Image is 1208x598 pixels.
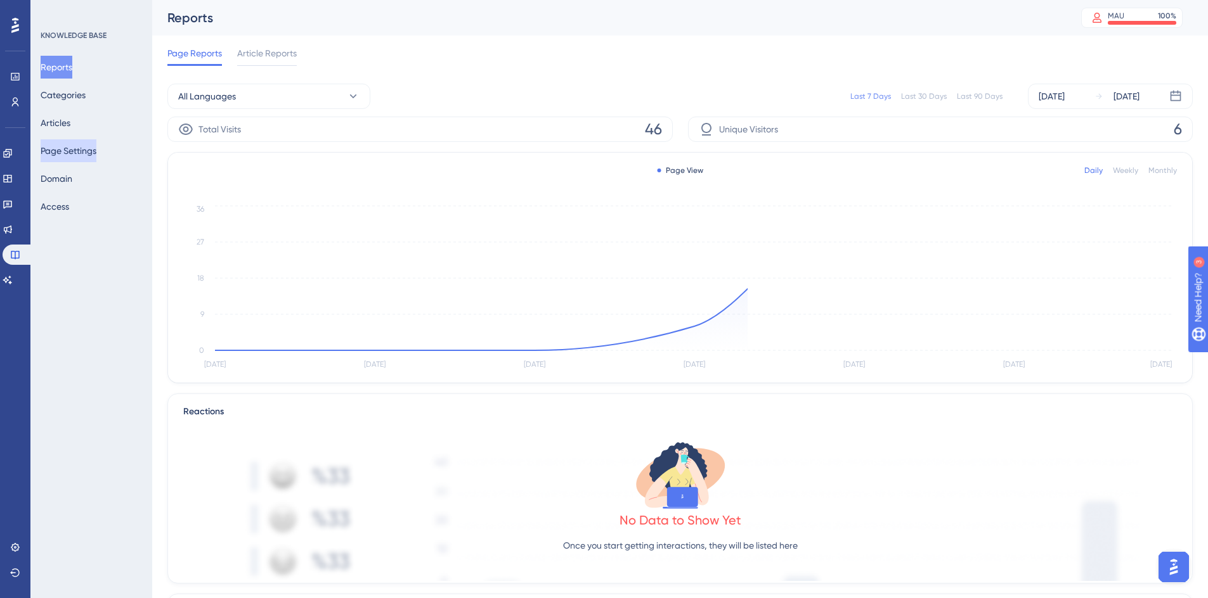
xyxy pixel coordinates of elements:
[901,91,947,101] div: Last 30 Days
[41,30,107,41] div: KNOWLEDGE BASE
[645,119,662,139] span: 46
[1148,165,1177,175] div: Monthly
[197,238,204,246] tspan: 27
[1114,89,1140,104] div: [DATE]
[167,46,222,61] span: Page Reports
[41,84,86,106] button: Categories
[178,89,236,104] span: All Languages
[167,9,1049,27] div: Reports
[204,360,226,369] tspan: [DATE]
[850,91,891,101] div: Last 7 Days
[524,360,545,369] tspan: [DATE]
[620,511,741,529] div: No Data to Show Yet
[1113,165,1138,175] div: Weekly
[41,56,72,79] button: Reports
[41,111,70,134] button: Articles
[197,274,204,283] tspan: 18
[1155,548,1193,586] iframe: UserGuiding AI Assistant Launcher
[41,167,72,190] button: Domain
[1039,89,1065,104] div: [DATE]
[197,205,204,213] tspan: 36
[1108,11,1124,21] div: MAU
[1158,11,1176,21] div: 100 %
[30,3,79,18] span: Need Help?
[167,84,370,109] button: All Languages
[1150,360,1172,369] tspan: [DATE]
[200,310,204,319] tspan: 9
[237,46,297,61] span: Article Reports
[719,122,778,137] span: Unique Visitors
[684,360,705,369] tspan: [DATE]
[364,360,386,369] tspan: [DATE]
[657,165,703,175] div: Page View
[1174,119,1182,139] span: 6
[41,139,96,162] button: Page Settings
[843,360,865,369] tspan: [DATE]
[88,6,92,16] div: 3
[198,122,241,137] span: Total Visits
[563,538,798,553] p: Once you start getting interactions, they will be listed here
[41,195,69,218] button: Access
[1003,360,1025,369] tspan: [DATE]
[183,404,1177,419] div: Reactions
[957,91,1003,101] div: Last 90 Days
[199,346,204,355] tspan: 0
[1084,165,1103,175] div: Daily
